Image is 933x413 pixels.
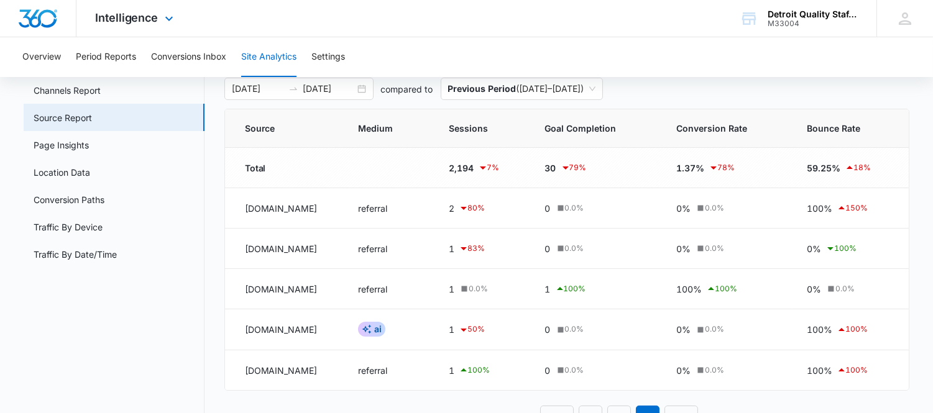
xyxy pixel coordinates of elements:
div: 0 [545,202,646,215]
div: 79 % [561,160,587,175]
div: 0% [676,202,777,215]
div: 100 % [825,241,857,256]
span: Sessions [449,122,497,135]
td: referral [343,269,434,309]
div: 0.0 % [695,202,724,214]
div: 100 % [706,281,737,296]
div: 7 % [478,160,499,175]
div: 0.0 % [459,283,488,294]
button: Conversions Inbox [151,37,226,77]
div: 100% [807,322,889,337]
div: 100% [676,281,777,296]
div: 78 % [709,160,735,175]
div: 100% [807,363,889,378]
div: 100 % [837,363,868,378]
div: 0 [545,323,646,336]
div: 0 [545,364,646,377]
div: account id [768,19,858,28]
div: 1 [449,283,515,296]
div: AI [358,322,385,337]
button: Settings [311,37,345,77]
span: Goal Completion [545,122,628,135]
div: 0.0 % [555,243,584,254]
div: 0.0 % [695,324,724,335]
a: Traffic By Date/Time [34,248,117,261]
button: Period Reports [76,37,136,77]
a: Conversion Paths [34,193,104,206]
td: [DOMAIN_NAME] [225,229,343,269]
div: 0.0 % [695,365,724,376]
div: 0% [676,323,777,336]
div: 0.0 % [825,283,855,294]
p: Previous Period [448,83,517,94]
button: Site Analytics [241,37,296,77]
td: [DOMAIN_NAME] [225,309,343,350]
div: 83 % [459,241,485,256]
td: [DOMAIN_NAME] [225,269,343,309]
div: 1 [449,241,515,256]
div: 2 [449,201,515,216]
div: 80 % [459,201,485,216]
div: 1 [545,281,646,296]
a: Location Data [34,166,90,179]
input: End date [303,82,355,96]
p: compared to [381,83,433,96]
div: 30 [545,160,646,175]
a: Traffic By Device [34,220,103,234]
span: to [288,84,298,94]
div: 1 [449,363,515,378]
div: 2,194 [449,160,515,175]
span: ( [DATE] – [DATE] ) [448,78,595,99]
div: account name [768,9,858,19]
span: Conversion Rate [676,122,759,135]
div: 0% [807,241,889,256]
a: Source Report [34,111,92,124]
div: 0 [545,242,646,255]
div: 100 % [837,322,868,337]
div: 1 [449,322,515,337]
div: 0.0 % [695,243,724,254]
div: 150 % [837,201,868,216]
td: referral [343,188,434,229]
a: Channels Report [34,84,101,97]
div: 18 % [845,160,871,175]
span: Intelligence [95,11,159,24]
div: 0.0 % [555,365,584,376]
div: 0% [676,364,777,377]
div: 0.0 % [555,324,584,335]
td: Total [225,148,343,188]
td: referral [343,350,434,391]
span: Source [245,122,310,135]
div: 100 % [459,363,490,378]
div: 100% [807,201,889,216]
div: 59.25% [807,160,889,175]
span: swap-right [288,84,298,94]
div: 100 % [555,281,586,296]
input: Start date [232,82,283,96]
span: Medium [358,122,401,135]
td: [DOMAIN_NAME] [225,188,343,229]
div: 0.0 % [555,202,584,214]
td: referral [343,229,434,269]
span: Bounce Rate [807,122,871,135]
button: Overview [22,37,61,77]
a: Page Insights [34,138,89,152]
div: 1.37% [676,160,777,175]
div: 0% [807,283,889,296]
td: [DOMAIN_NAME] [225,350,343,391]
div: 0% [676,242,777,255]
div: 50 % [459,322,485,337]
